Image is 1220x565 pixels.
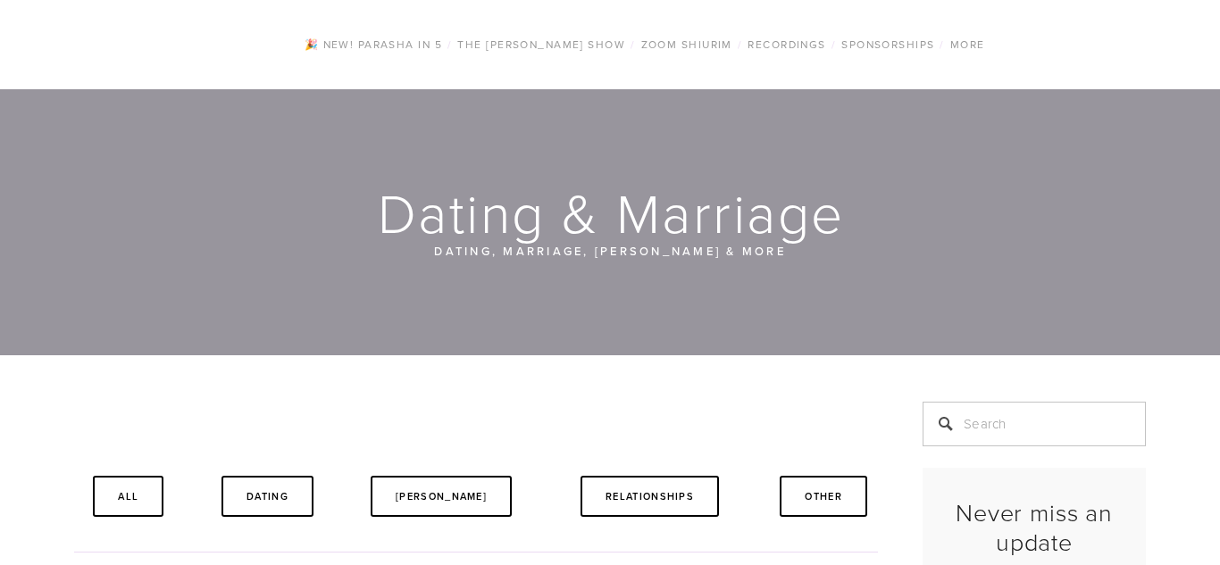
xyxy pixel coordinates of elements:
[371,476,512,517] a: [PERSON_NAME]
[185,10,255,79] img: RabbiOrlofsky.com
[742,33,831,56] a: Recordings
[945,33,990,56] a: More
[738,37,742,52] span: /
[636,33,738,56] a: Zoom Shiurim
[447,37,452,52] span: /
[93,476,163,517] a: All
[831,37,836,52] span: /
[631,37,635,52] span: /
[74,184,1148,241] h1: Dating & Marriage
[181,241,1039,261] p: Dating, Marriage, [PERSON_NAME] & More
[836,33,940,56] a: Sponsorships
[938,498,1131,556] h2: Never miss an update
[299,33,447,56] a: 🎉 NEW! Parasha in 5
[221,476,313,517] a: Dating
[940,37,944,52] span: /
[581,476,719,517] a: Relationships
[780,476,867,517] a: Other
[452,33,631,56] a: The [PERSON_NAME] Show
[923,402,1146,446] input: Search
